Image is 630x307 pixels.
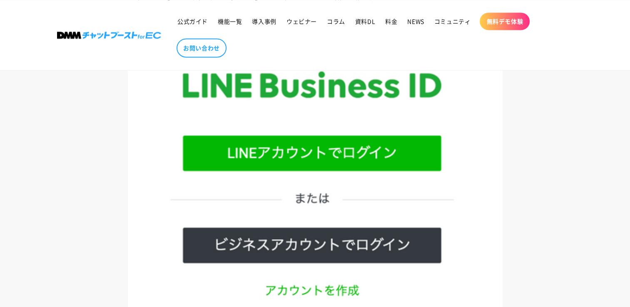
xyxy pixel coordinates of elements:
span: 無料デモ体験 [486,17,523,25]
span: 機能一覧 [218,17,242,25]
span: 導入事例 [252,17,276,25]
a: コミュニティ [429,12,476,30]
a: コラム [322,12,350,30]
span: 資料DL [355,17,375,25]
span: 料金 [385,17,397,25]
a: NEWS [402,12,429,30]
span: コミュニティ [434,17,471,25]
a: 無料デモ体験 [480,12,530,30]
a: 機能一覧 [213,12,247,30]
a: 料金 [380,12,402,30]
span: ウェビナー [286,17,317,25]
a: お問い合わせ [177,38,227,57]
img: 株式会社DMM Boost [57,32,161,39]
a: 資料DL [350,12,380,30]
span: お問い合わせ [183,44,220,52]
span: コラム [327,17,345,25]
a: ウェビナー [281,12,322,30]
span: NEWS [407,17,424,25]
a: 公式ガイド [172,12,213,30]
a: 導入事例 [247,12,281,30]
span: 公式ガイド [177,17,208,25]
